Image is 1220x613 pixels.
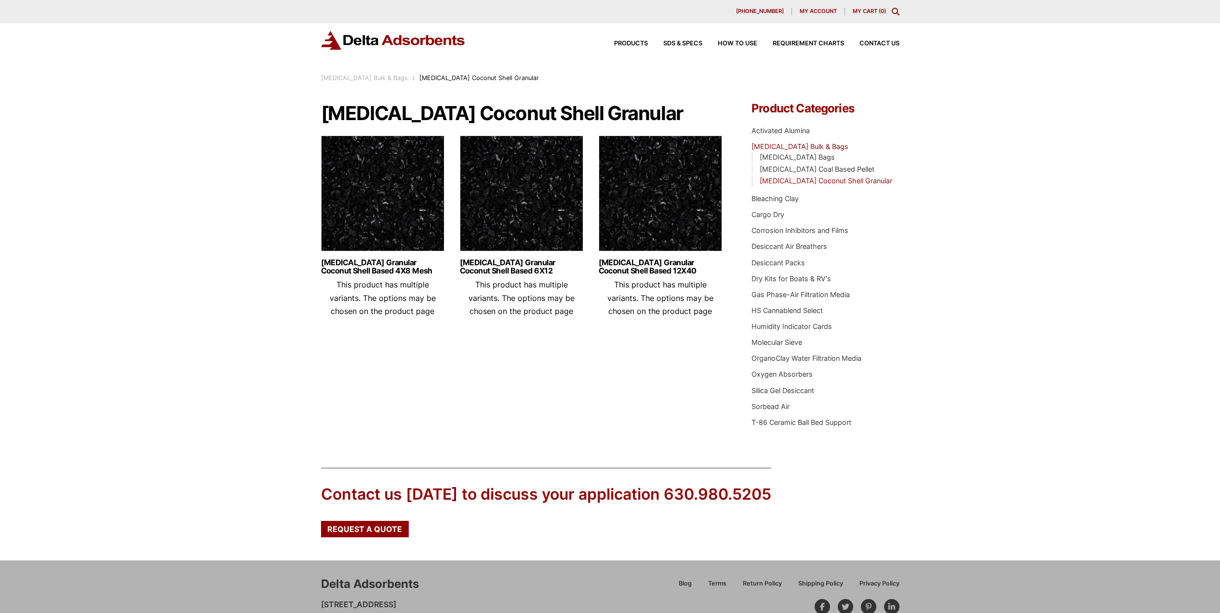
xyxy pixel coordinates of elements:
[321,521,409,537] a: Request a Quote
[469,280,575,315] span: This product has multiple variants. The options may be chosen on the product page
[751,402,790,410] a: Sorbead Air
[718,41,757,47] span: How to Use
[751,290,850,299] a: Gas Phase-Air Filtration Media
[751,370,813,378] a: Oxygen Absorbers
[881,8,884,14] span: 0
[892,8,899,15] div: Toggle Modal Content
[853,8,886,14] a: My Cart (0)
[670,578,700,595] a: Blog
[735,578,790,595] a: Return Policy
[700,578,735,595] a: Terms
[751,259,805,267] a: Desiccant Packs
[321,576,419,592] div: Delta Adsorbents
[751,194,799,203] a: Bleaching Clay
[751,354,861,362] a: OrganoClay Water Filtration Media
[790,578,851,595] a: Shipping Policy
[751,103,899,114] h4: Product Categories
[679,581,692,587] span: Blog
[760,165,874,173] a: [MEDICAL_DATA] Coal Based Pellet
[751,126,810,135] a: Activated Alumina
[708,581,726,587] span: Terms
[751,322,832,330] a: Humidity Indicator Cards
[751,386,814,395] a: Silica Gel Desiccant
[321,74,408,82] a: [MEDICAL_DATA] Bulk & Bags
[321,259,444,275] a: [MEDICAL_DATA] Granular Coconut Shell Based 4X8 Mesh
[614,41,648,47] span: Products
[327,525,402,533] span: Request a Quote
[800,9,837,14] span: My account
[702,41,757,47] a: How to Use
[751,338,802,346] a: Molecular Sieve
[607,280,713,315] span: This product has multiple variants. The options may be chosen on the product page
[330,280,436,315] span: This product has multiple variants. The options may be chosen on the product page
[751,306,823,314] a: HS Cannablend Select
[728,8,792,15] a: [PHONE_NUMBER]
[760,153,835,161] a: [MEDICAL_DATA] Bags
[599,41,648,47] a: Products
[460,259,583,275] a: [MEDICAL_DATA] Granular Coconut Shell Based 6X12
[751,418,851,426] a: T-86 Ceramic Ball Bed Support
[751,142,848,150] a: [MEDICAL_DATA] Bulk & Bags
[736,9,784,14] span: [PHONE_NUMBER]
[844,41,899,47] a: Contact Us
[760,177,892,185] a: [MEDICAL_DATA] Coconut Shell Granular
[851,578,899,595] a: Privacy Policy
[859,581,899,587] span: Privacy Policy
[798,581,843,587] span: Shipping Policy
[751,242,827,250] a: Desiccant Air Breathers
[757,41,844,47] a: Requirement Charts
[751,226,848,234] a: Corrosion Inhibitors and Films
[321,103,723,124] h1: [MEDICAL_DATA] Coconut Shell Granular
[413,74,415,82] span: :
[321,484,771,505] div: Contact us [DATE] to discuss your application 630.980.5205
[648,41,702,47] a: SDS & SPECS
[599,136,722,256] img: Activated Carbon Mesh Granular
[792,8,845,15] a: My account
[773,41,844,47] span: Requirement Charts
[599,259,722,275] a: [MEDICAL_DATA] Granular Coconut Shell Based 12X40
[751,274,831,283] a: Dry Kits for Boats & RV's
[859,41,899,47] span: Contact Us
[751,210,784,218] a: Cargo Dry
[321,136,444,256] img: Activated Carbon Mesh Granular
[663,41,702,47] span: SDS & SPECS
[321,31,466,50] img: Delta Adsorbents
[419,74,539,82] span: [MEDICAL_DATA] Coconut Shell Granular
[460,136,583,256] img: Activated Carbon Mesh Granular
[743,581,782,587] span: Return Policy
